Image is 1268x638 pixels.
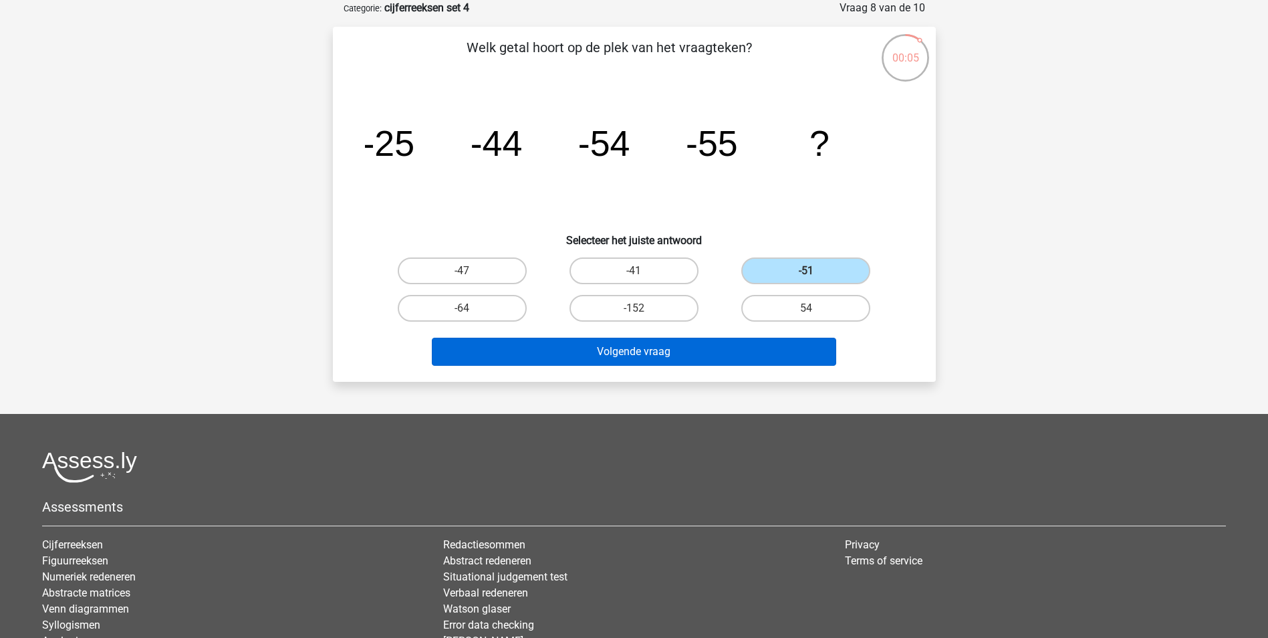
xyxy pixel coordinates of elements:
a: Syllogismen [42,619,100,631]
tspan: -55 [686,123,738,163]
a: Abstract redeneren [443,554,531,567]
label: -41 [569,257,699,284]
a: Terms of service [845,554,922,567]
a: Abstracte matrices [42,587,130,599]
small: Categorie: [344,3,382,13]
img: Assessly logo [42,451,137,483]
h6: Selecteer het juiste antwoord [354,223,914,247]
tspan: -54 [578,123,630,163]
strong: cijferreeksen set 4 [384,1,469,14]
button: Volgende vraag [432,338,836,366]
a: Situational judgement test [443,570,567,583]
label: -64 [398,295,527,322]
div: 00:05 [880,33,930,66]
label: -152 [569,295,699,322]
tspan: ? [809,123,830,163]
a: Numeriek redeneren [42,570,136,583]
a: Watson glaser [443,603,511,615]
label: -47 [398,257,527,284]
a: Venn diagrammen [42,603,129,615]
tspan: -44 [470,123,522,163]
a: Figuurreeksen [42,554,108,567]
a: Error data checking [443,619,534,631]
tspan: -25 [362,123,414,163]
a: Cijferreeksen [42,538,103,551]
a: Privacy [845,538,880,551]
p: Welk getal hoort op de plek van het vraagteken? [354,37,864,78]
h5: Assessments [42,499,1226,515]
label: 54 [741,295,870,322]
a: Verbaal redeneren [443,587,528,599]
label: -51 [741,257,870,284]
a: Redactiesommen [443,538,525,551]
